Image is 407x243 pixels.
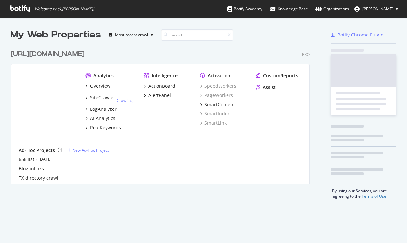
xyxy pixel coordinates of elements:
div: Pro [302,52,310,57]
div: AlertPanel [148,92,171,99]
div: Organizations [315,6,349,12]
a: TX directory crawl [19,175,58,181]
a: Terms of Use [362,193,386,199]
a: Crawling [117,98,133,103]
a: CustomReports [256,72,298,79]
div: Activation [208,72,230,79]
div: SmartContent [204,101,235,108]
button: [PERSON_NAME] [349,4,404,14]
a: RealKeywords [85,124,121,131]
div: grid [11,41,315,184]
a: SmartIndex [200,110,230,117]
a: AlertPanel [144,92,171,99]
div: AI Analytics [90,115,115,122]
a: LogAnalyzer [85,106,117,112]
div: ActionBoard [148,83,175,89]
div: Most recent crawl [115,33,148,37]
a: Assist [256,84,276,91]
a: Overview [85,83,110,89]
div: New Ad-Hoc Project [72,147,109,153]
a: SpeedWorkers [200,83,236,89]
a: PageWorkers [200,92,233,99]
button: Most recent crawl [106,30,156,40]
div: Botify Chrome Plugin [337,32,384,38]
div: Knowledge Base [270,6,308,12]
span: Welcome back, [PERSON_NAME] ! [35,6,94,12]
a: Blog inlinks [19,165,44,172]
a: [DATE] [39,157,52,162]
div: CustomReports [263,72,298,79]
div: Assist [263,84,276,91]
div: Analytics [93,72,114,79]
input: Search [161,29,233,41]
a: SmartLink [200,120,227,126]
a: ActionBoard [144,83,175,89]
div: Overview [90,83,110,89]
div: Botify Academy [227,6,262,12]
div: Intelligence [152,72,178,79]
a: 65k list [19,156,34,163]
div: [URL][DOMAIN_NAME] [11,49,84,59]
a: SmartContent [200,101,235,108]
div: Ad-Hoc Projects [19,147,55,154]
div: SiteCrawler [90,94,115,101]
div: - [117,92,133,103]
a: Botify Chrome Plugin [331,32,384,38]
a: SiteCrawler- Crawling [85,92,133,103]
a: [URL][DOMAIN_NAME] [11,49,87,59]
img: https://www.rula.com/ [19,72,75,117]
a: New Ad-Hoc Project [67,147,109,153]
div: My Web Properties [11,28,101,41]
a: AI Analytics [85,115,115,122]
span: Nick Schurk [362,6,393,12]
div: By using our Services, you are agreeing to the [323,185,396,199]
div: RealKeywords [90,124,121,131]
div: LogAnalyzer [90,106,117,112]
